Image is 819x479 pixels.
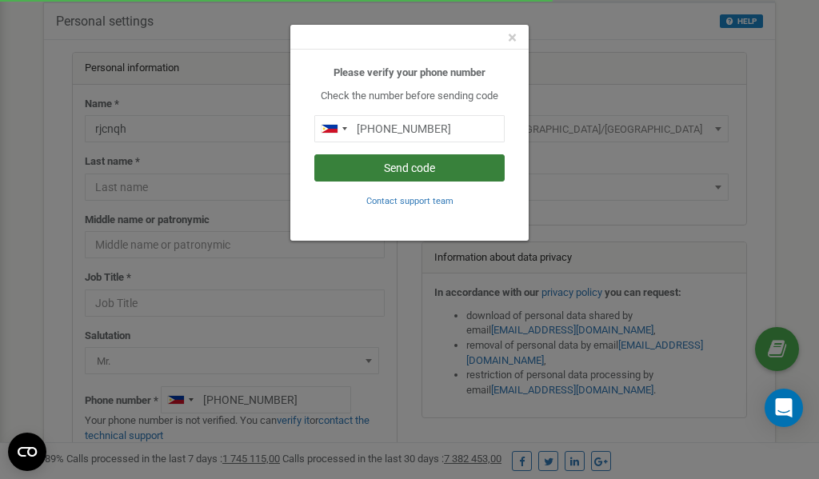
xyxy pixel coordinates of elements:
[315,116,352,142] div: Telephone country code
[314,89,505,104] p: Check the number before sending code
[765,389,803,427] div: Open Intercom Messenger
[366,196,453,206] small: Contact support team
[314,154,505,182] button: Send code
[334,66,485,78] b: Please verify your phone number
[8,433,46,471] button: Open CMP widget
[508,30,517,46] button: Close
[314,115,505,142] input: 0905 123 4567
[508,28,517,47] span: ×
[366,194,453,206] a: Contact support team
